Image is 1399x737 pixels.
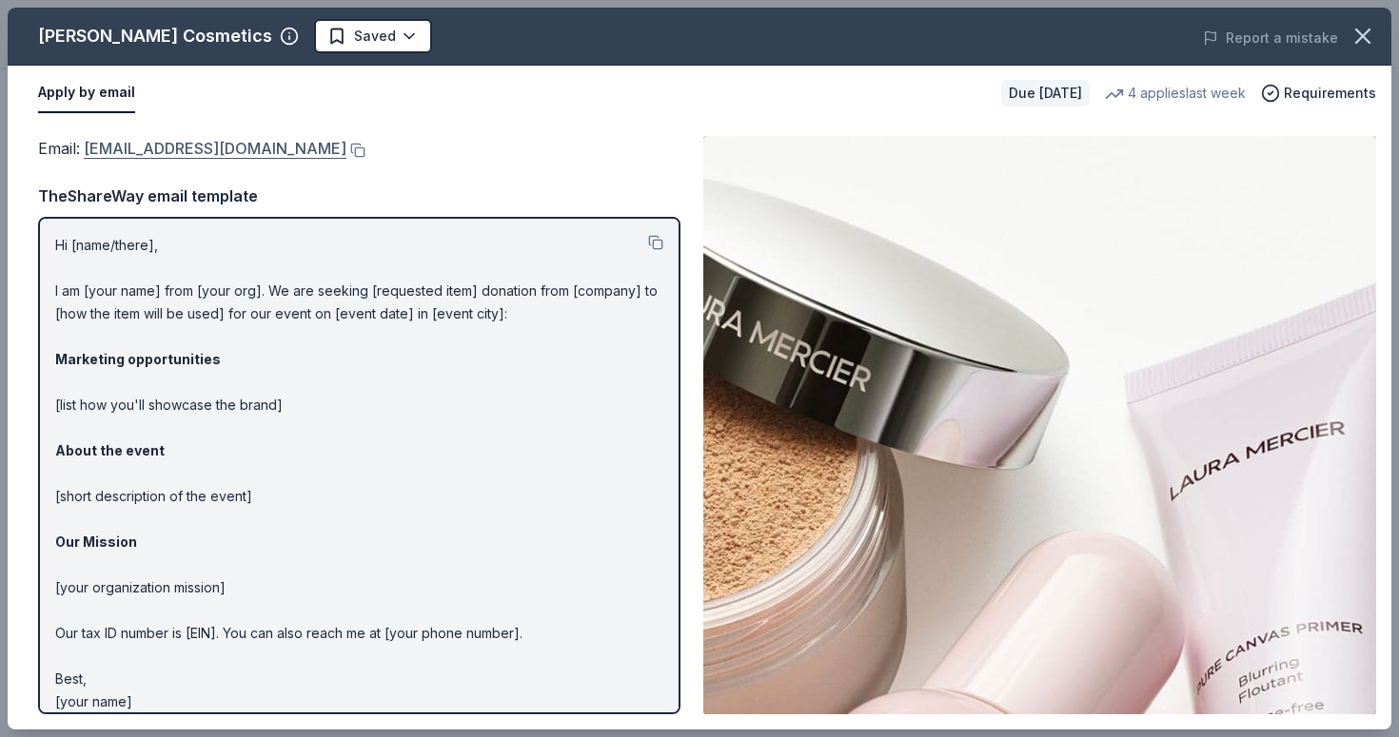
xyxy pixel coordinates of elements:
[55,533,137,550] strong: Our Mission
[1261,82,1376,105] button: Requirements
[1001,80,1090,107] div: Due [DATE]
[38,21,272,51] div: [PERSON_NAME] Cosmetics
[55,442,165,458] strong: About the event
[84,136,346,161] a: [EMAIL_ADDRESS][DOMAIN_NAME]
[55,351,221,367] strong: Marketing opportunities
[1203,27,1338,49] button: Report a mistake
[1105,82,1246,105] div: 4 applies last week
[314,19,432,53] button: Saved
[703,136,1376,714] img: Image for Laura Mercier Cosmetics
[1284,82,1376,105] span: Requirements
[55,234,663,713] p: Hi [name/there], I am [your name] from [your org]. We are seeking [requested item] donation from ...
[38,184,680,208] div: TheShareWay email template
[354,25,396,48] span: Saved
[38,73,135,113] button: Apply by email
[38,139,346,158] span: Email :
